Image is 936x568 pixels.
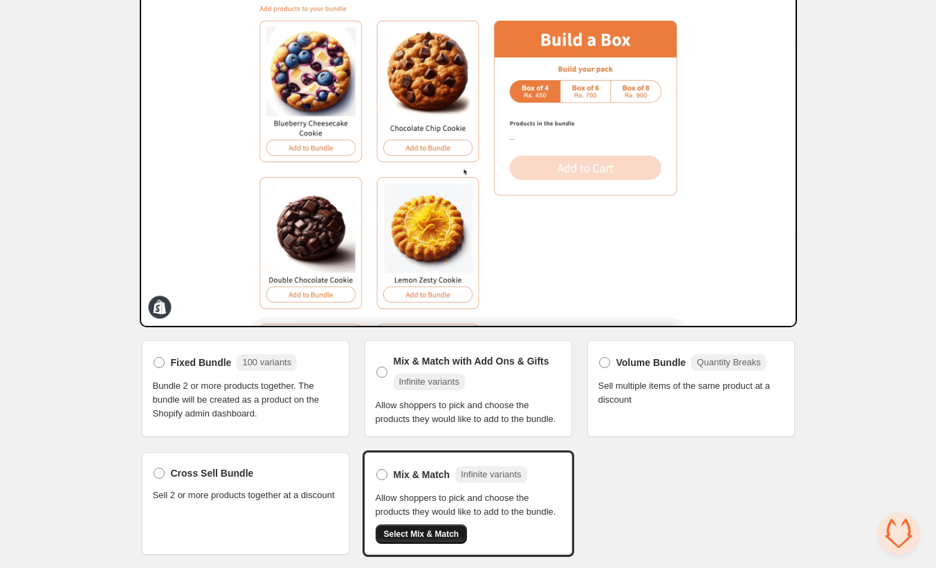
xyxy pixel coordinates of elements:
[461,469,521,479] span: Infinite variants
[399,376,459,387] span: Infinite variants
[878,513,919,554] a: Open chat
[616,356,686,369] span: Volume Bundle
[697,357,761,367] span: Quantity Breaks
[376,524,468,544] button: Select Mix & Match
[153,379,338,421] span: Bundle 2 or more products together. The bundle will be created as a product on the Shopify admin ...
[171,466,254,480] span: Cross Sell Bundle
[376,491,561,519] span: Allow shoppers to pick and choose the products they would like to add to the bundle.
[598,379,784,407] span: Sell multiple items of the same product at a discount
[376,398,561,426] span: Allow shoppers to pick and choose the products they would like to add to the bundle.
[394,354,549,368] span: Mix & Match with Add Ons & Gifts
[384,529,459,540] span: Select Mix & Match
[242,357,291,367] span: 100 variants
[394,468,450,482] span: Mix & Match
[153,488,335,502] span: Sell 2 or more products together at a discount
[171,356,232,369] span: Fixed Bundle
